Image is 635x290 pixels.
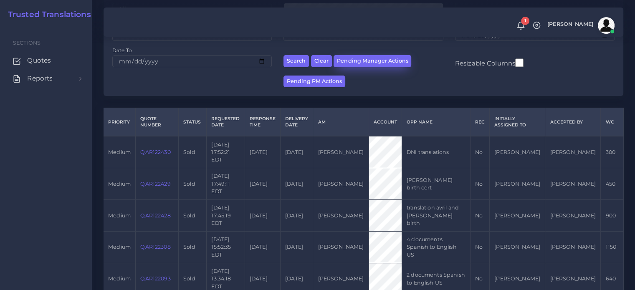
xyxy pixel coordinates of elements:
[547,22,593,27] span: [PERSON_NAME]
[514,21,528,30] a: 1
[136,108,179,136] th: Quote Number
[283,55,309,67] button: Search
[108,212,131,219] span: medium
[179,200,207,232] td: Sold
[402,136,470,168] td: DNI translations
[108,275,131,282] span: medium
[207,168,245,200] td: [DATE] 17:49:11 EDT
[515,58,524,68] input: Resizable Columns
[470,232,489,263] td: No
[245,108,280,136] th: Response Time
[601,200,624,232] td: 900
[140,181,170,187] a: QAR122429
[490,136,545,168] td: [PERSON_NAME]
[334,55,411,67] button: Pending Manager Actions
[545,232,601,263] td: [PERSON_NAME]
[283,76,345,88] button: Pending PM Actions
[313,168,369,200] td: [PERSON_NAME]
[280,168,313,200] td: [DATE]
[245,136,280,168] td: [DATE]
[470,168,489,200] td: No
[521,17,529,25] span: 1
[179,136,207,168] td: Sold
[369,108,402,136] th: Account
[402,232,470,263] td: 4 documents Spanish to English US
[280,136,313,168] td: [DATE]
[108,149,131,155] span: medium
[112,47,132,54] label: Date To
[313,200,369,232] td: [PERSON_NAME]
[470,200,489,232] td: No
[545,108,601,136] th: Accepted by
[490,168,545,200] td: [PERSON_NAME]
[13,40,40,46] span: Sections
[490,108,545,136] th: Initially Assigned to
[104,108,136,136] th: Priority
[311,55,332,67] button: Clear
[545,168,601,200] td: [PERSON_NAME]
[140,275,170,282] a: QAR122093
[601,136,624,168] td: 300
[313,108,369,136] th: AM
[545,200,601,232] td: [PERSON_NAME]
[179,232,207,263] td: Sold
[545,136,601,168] td: [PERSON_NAME]
[598,17,615,34] img: avatar
[470,136,489,168] td: No
[470,108,489,136] th: REC
[207,108,245,136] th: Requested Date
[6,70,86,87] a: Reports
[543,17,617,34] a: [PERSON_NAME]avatar
[108,244,131,250] span: medium
[402,108,470,136] th: Opp Name
[245,200,280,232] td: [DATE]
[402,168,470,200] td: [PERSON_NAME] birth cert
[140,149,170,155] a: QAR122430
[179,168,207,200] td: Sold
[245,168,280,200] td: [DATE]
[2,10,91,20] a: Trusted Translations
[313,136,369,168] td: [PERSON_NAME]
[402,200,470,232] td: translation avril and [PERSON_NAME] birth
[207,136,245,168] td: [DATE] 17:52:21 EDT
[207,232,245,263] td: [DATE] 15:52:35 EDT
[455,58,524,68] label: Resizable Columns
[140,244,170,250] a: QAR122308
[313,232,369,263] td: [PERSON_NAME]
[601,232,624,263] td: 1150
[27,56,51,65] span: Quotes
[280,108,313,136] th: Delivery Date
[280,232,313,263] td: [DATE]
[27,74,53,83] span: Reports
[245,232,280,263] td: [DATE]
[280,200,313,232] td: [DATE]
[179,108,207,136] th: Status
[108,181,131,187] span: medium
[490,200,545,232] td: [PERSON_NAME]
[207,200,245,232] td: [DATE] 17:45:19 EDT
[140,212,170,219] a: QAR122428
[601,108,624,136] th: WC
[601,168,624,200] td: 450
[490,232,545,263] td: [PERSON_NAME]
[6,52,86,69] a: Quotes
